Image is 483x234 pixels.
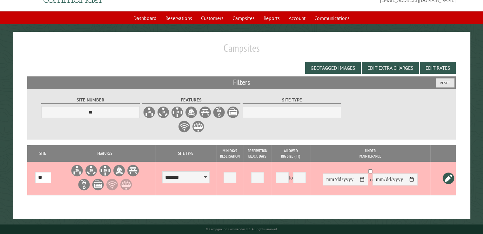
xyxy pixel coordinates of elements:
th: Features [55,145,155,162]
li: 30A Electrical Hookup [85,164,97,177]
li: Picnic Table [127,164,139,177]
label: Water Hookup [213,106,225,119]
li: WiFi Service [106,178,118,191]
label: Sewer Hookup [227,106,239,119]
div: to [272,172,310,185]
h1: Campsites [27,42,456,59]
label: 20A Electrical Hookup [143,106,156,119]
li: Sewer Hookup [92,178,104,191]
a: Reports [260,12,284,24]
small: © Campground Commander LLC. All rights reserved. [206,227,278,231]
label: WiFi Service [178,120,191,133]
label: Site Number [41,96,140,104]
label: Grill [192,120,205,133]
h2: Filters [27,76,456,88]
button: Edit Extra Charges [362,62,419,74]
li: Firepit [113,164,125,177]
li: 20A Electrical Hookup [71,164,84,177]
li: 50A Electrical Hookup [99,164,111,177]
th: Allowed Rig Size (ft) [271,145,311,162]
a: Communications [311,12,353,24]
div: to [312,173,429,187]
a: Edit this campsite [442,172,455,185]
th: Reservation Block Days [244,145,271,162]
a: Campsites [229,12,258,24]
label: Features [142,96,241,104]
label: 50A Electrical Hookup [171,106,184,119]
label: 30A Electrical Hookup [157,106,170,119]
li: Grill [120,178,132,191]
th: Min Days Reservation [216,145,244,162]
label: Picnic Table [199,106,211,119]
button: Reset [436,78,454,88]
th: Site Type [155,145,216,162]
button: Geotagged Images [305,62,361,74]
a: Account [285,12,309,24]
li: Water Hookup [78,178,91,191]
label: Firepit [185,106,198,119]
a: Reservations [162,12,196,24]
label: Site Type [243,96,341,104]
a: Customers [197,12,227,24]
th: Site [30,145,55,162]
button: Edit Rates [420,62,456,74]
th: Under Maintenance [311,145,430,162]
a: Dashboard [130,12,160,24]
